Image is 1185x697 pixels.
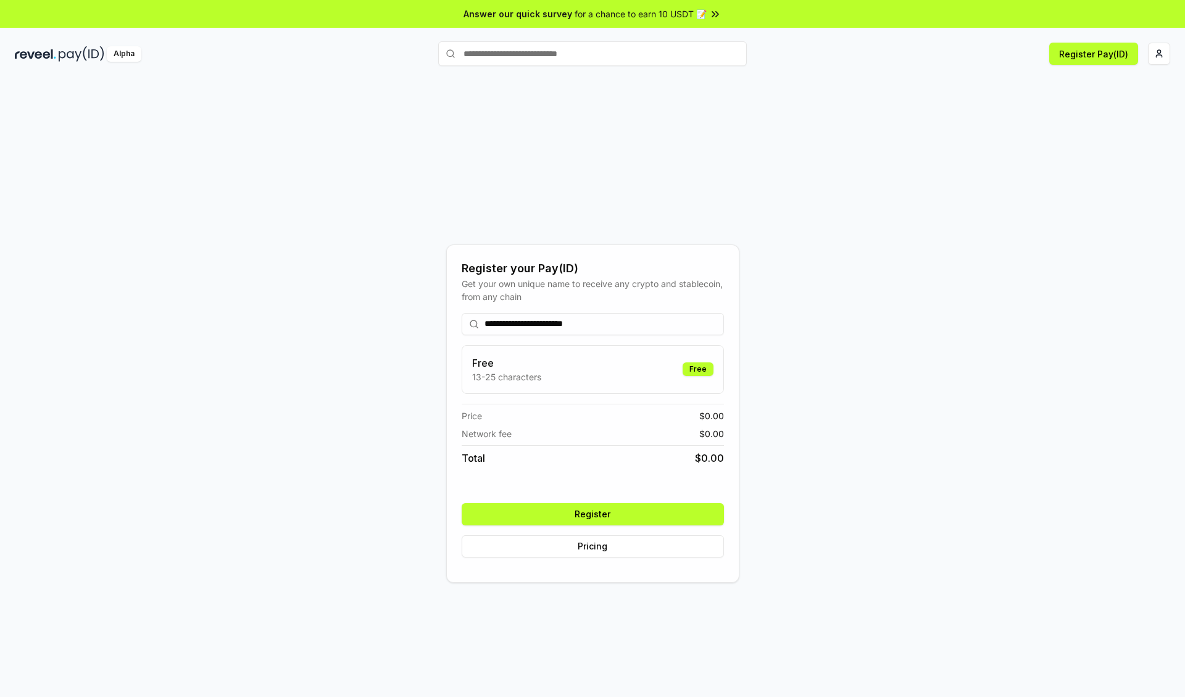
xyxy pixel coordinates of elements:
[464,7,572,20] span: Answer our quick survey
[462,535,724,557] button: Pricing
[107,46,141,62] div: Alpha
[462,277,724,303] div: Get your own unique name to receive any crypto and stablecoin, from any chain
[59,46,104,62] img: pay_id
[699,427,724,440] span: $ 0.00
[15,46,56,62] img: reveel_dark
[462,451,485,465] span: Total
[462,260,724,277] div: Register your Pay(ID)
[575,7,707,20] span: for a chance to earn 10 USDT 📝
[695,451,724,465] span: $ 0.00
[462,503,724,525] button: Register
[462,427,512,440] span: Network fee
[699,409,724,422] span: $ 0.00
[683,362,713,376] div: Free
[472,356,541,370] h3: Free
[1049,43,1138,65] button: Register Pay(ID)
[472,370,541,383] p: 13-25 characters
[462,409,482,422] span: Price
